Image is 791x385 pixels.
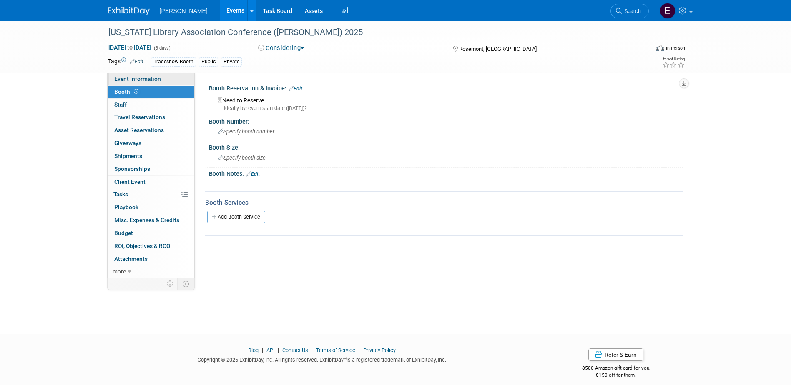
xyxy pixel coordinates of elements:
[108,201,194,214] a: Playbook
[205,198,683,207] div: Booth Services
[108,150,194,162] a: Shipments
[108,163,194,175] a: Sponsorships
[266,347,274,353] a: API
[108,57,143,67] td: Tags
[108,137,194,150] a: Giveaways
[610,4,649,18] a: Search
[309,347,315,353] span: |
[108,73,194,85] a: Event Information
[215,94,677,112] div: Need to Reserve
[549,359,683,378] div: $500 Amazon gift card for you,
[260,347,265,353] span: |
[108,214,194,227] a: Misc. Expenses & Credits
[113,268,126,275] span: more
[108,240,194,252] a: ROI, Objectives & ROO
[114,152,142,159] span: Shipments
[656,45,664,51] img: Format-Inperson.png
[199,57,218,66] div: Public
[114,204,138,210] span: Playbook
[114,255,148,262] span: Attachments
[218,105,677,112] div: Ideally by: event start date ([DATE])?
[114,217,179,223] span: Misc. Expenses & Credits
[108,44,152,51] span: [DATE] [DATE]
[108,176,194,188] a: Client Event
[662,57,685,61] div: Event Rating
[316,347,355,353] a: Terms of Service
[665,45,685,51] div: In-Person
[108,253,194,265] a: Attachments
[108,227,194,240] a: Budget
[114,114,165,120] span: Travel Reservations
[207,211,265,223] a: Add Booth Service
[660,3,675,19] img: Emy Volk
[363,347,396,353] a: Privacy Policy
[108,99,194,111] a: Staff
[105,25,636,40] div: [US_STATE] Library Association Conference ([PERSON_NAME]) 2025
[209,82,683,93] div: Booth Reservation & Invoice:
[114,242,170,249] span: ROI, Objectives & ROO
[130,59,143,65] a: Edit
[357,347,362,353] span: |
[209,167,683,178] div: Booth Notes:
[132,88,140,95] span: Booth not reserved yet
[151,57,196,66] div: Tradeshow-Booth
[246,171,260,177] a: Edit
[588,348,643,361] a: Refer & Earn
[282,347,308,353] a: Contact Us
[344,356,347,361] sup: ®
[114,88,140,95] span: Booth
[549,372,683,379] div: $150 off for them.
[209,141,683,152] div: Booth Size:
[114,75,161,82] span: Event Information
[255,44,307,52] button: Considering
[459,46,537,52] span: Rosemont, [GEOGRAPHIC_DATA]
[218,128,274,135] span: Specify booth number
[108,86,194,98] a: Booth
[218,155,266,161] span: Specify booth size
[209,115,683,126] div: Booth Number:
[108,111,194,124] a: Travel Reservations
[221,57,242,66] div: Private
[248,347,259,353] a: Blog
[114,178,146,185] span: Client Event
[108,265,194,278] a: more
[114,165,150,172] span: Sponsorships
[108,124,194,137] a: Asset Reservations
[126,44,134,51] span: to
[108,7,150,15] img: ExhibitDay
[163,278,178,289] td: Personalize Event Tab Strip
[108,188,194,201] a: Tasks
[114,101,127,108] span: Staff
[160,7,208,14] span: [PERSON_NAME]
[114,127,164,133] span: Asset Reservations
[113,191,128,197] span: Tasks
[108,354,537,364] div: Copyright © 2025 ExhibitDay, Inc. All rights reserved. ExhibitDay is a registered trademark of Ex...
[276,347,281,353] span: |
[114,230,133,236] span: Budget
[114,140,141,146] span: Giveaways
[600,43,686,56] div: Event Format
[289,86,302,92] a: Edit
[177,278,194,289] td: Toggle Event Tabs
[622,8,641,14] span: Search
[153,45,171,51] span: (3 days)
